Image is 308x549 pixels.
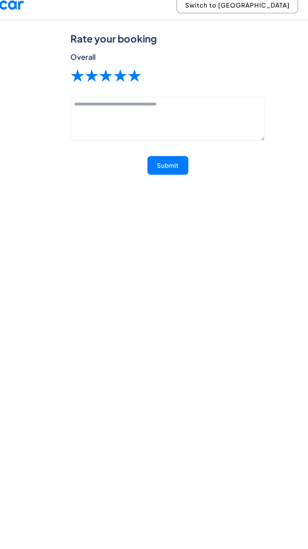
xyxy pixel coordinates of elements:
span: ★ [101,56,112,75]
h1: Rate your booking [79,32,229,42]
span: ★ [112,56,123,75]
button: Submit [138,128,170,143]
span: ★ [90,56,101,75]
div: add rating by typing an integer from 0 to 5 or pressing arrow keys [79,56,134,75]
span: ★ [79,56,90,75]
button: Switch to [GEOGRAPHIC_DATA] [161,5,255,18]
img: Upcar Logo [6,4,42,18]
span: ★ [123,56,134,75]
h2: Overall [79,47,229,56]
